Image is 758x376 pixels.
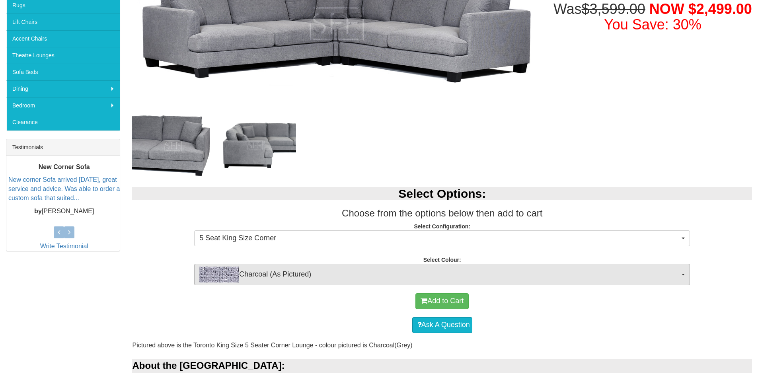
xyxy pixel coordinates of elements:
[6,64,120,80] a: Sofa Beds
[423,257,461,263] strong: Select Colour:
[414,223,470,230] strong: Select Configuration:
[132,359,752,372] div: About the [GEOGRAPHIC_DATA]:
[6,114,120,131] a: Clearance
[199,267,680,282] span: Charcoal (As Pictured)
[132,208,752,218] h3: Choose from the options below then add to cart
[6,139,120,156] div: Testimonials
[398,187,486,200] b: Select Options:
[6,30,120,47] a: Accent Chairs
[199,233,680,244] span: 5 Seat King Size Corner
[412,317,472,333] a: Ask A Question
[6,14,120,30] a: Lift Chairs
[553,1,752,33] h1: Was
[415,293,469,309] button: Add to Cart
[8,207,120,216] p: [PERSON_NAME]
[40,243,88,249] a: Write Testimonial
[194,230,690,246] button: 5 Seat King Size Corner
[34,208,42,214] b: by
[6,97,120,114] a: Bedroom
[194,264,690,285] button: Charcoal (As Pictured)Charcoal (As Pictured)
[649,1,752,17] span: NOW $2,499.00
[8,176,120,201] a: New corner Sofa arrived [DATE], great service and advice. Was able to order a custom sofa that su...
[582,1,645,17] del: $3,599.00
[39,164,90,170] b: New Corner Sofa
[199,267,239,282] img: Charcoal (As Pictured)
[604,16,701,33] font: You Save: 30%
[6,80,120,97] a: Dining
[6,47,120,64] a: Theatre Lounges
